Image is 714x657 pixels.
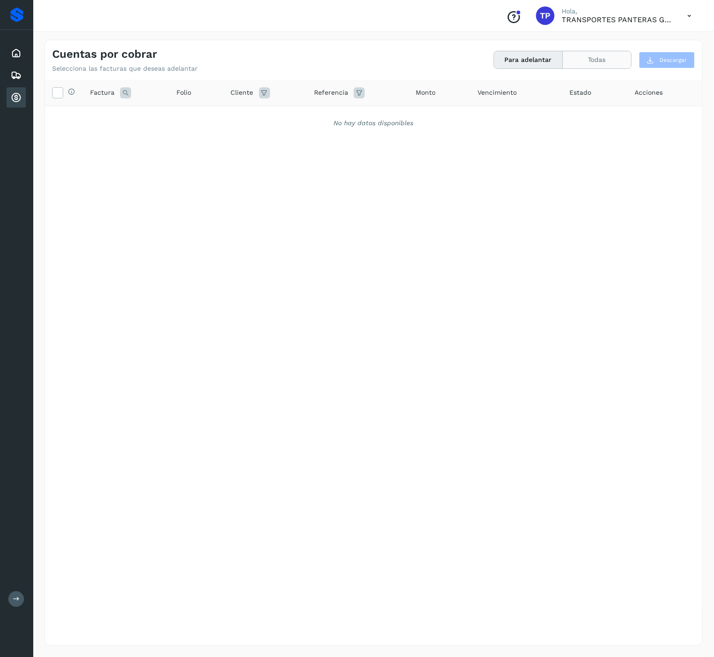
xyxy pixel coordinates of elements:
[416,88,436,97] span: Monto
[563,51,631,68] button: Todas
[478,88,517,97] span: Vencimiento
[176,88,191,97] span: Folio
[635,88,663,97] span: Acciones
[639,52,695,68] button: Descargar
[6,65,26,85] div: Embarques
[57,118,690,128] div: No hay datos disponibles
[52,65,198,73] p: Selecciona las facturas que deseas adelantar
[52,48,157,61] h4: Cuentas por cobrar
[90,88,115,97] span: Factura
[570,88,592,97] span: Estado
[562,15,673,24] p: TRANSPORTES PANTERAS GAPO S.A. DE C.V.
[231,88,254,97] span: Cliente
[6,43,26,63] div: Inicio
[6,87,26,108] div: Cuentas por cobrar
[562,7,673,15] p: Hola,
[494,51,563,68] button: Para adelantar
[660,56,687,64] span: Descargar
[314,88,348,97] span: Referencia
